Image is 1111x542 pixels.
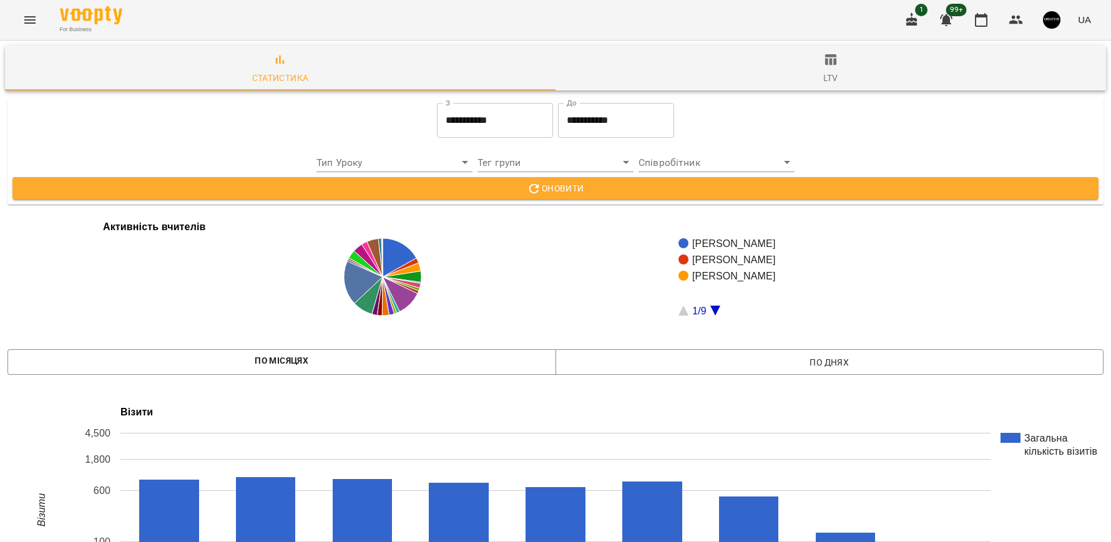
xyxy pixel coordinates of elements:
[120,407,153,417] text: Візити
[36,493,47,527] text: Візити
[15,5,45,35] button: Menu
[946,4,967,16] span: 99+
[692,271,776,282] text: [PERSON_NAME]
[12,177,1099,200] button: Оновити
[252,70,309,85] div: Статистика
[103,221,206,232] text: Активність вчителів
[1024,446,1097,457] text: кількість візитів
[255,353,308,368] label: По місяцях
[60,26,122,34] span: For Business
[94,485,110,496] text: 600
[1078,13,1091,26] span: UA
[823,70,838,85] div: ltv
[85,428,110,439] text: 4,500
[915,4,927,16] span: 1
[85,454,110,465] text: 1,800
[692,254,776,266] text: [PERSON_NAME]
[692,306,707,316] text: 1/9
[7,215,1104,339] svg: A chart.
[565,355,1094,370] span: По днях
[692,238,776,249] text: [PERSON_NAME]
[555,349,1104,375] button: По днях
[1043,11,1060,29] img: c23ded83cd5f3a465fb1844f00e21456.png
[1073,8,1096,31] button: UA
[7,349,556,375] button: По місяцях
[22,181,1089,196] span: Оновити
[60,6,122,24] img: Voopty Logo
[1024,433,1068,443] text: Загальна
